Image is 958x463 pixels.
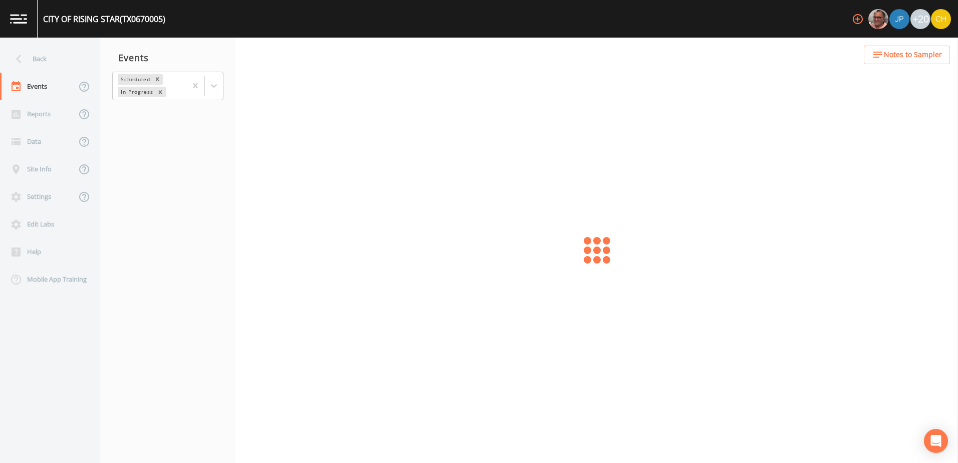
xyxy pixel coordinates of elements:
[152,74,163,85] div: Remove Scheduled
[118,74,152,85] div: Scheduled
[868,9,888,29] img: e2d790fa78825a4bb76dcb6ab311d44c
[931,9,951,29] img: c74b8b8b1c7a9d34f67c5e0ca157ed15
[884,49,942,61] span: Notes to Sampler
[868,9,889,29] div: Mike Franklin
[889,9,909,29] img: 41241ef155101aa6d92a04480b0d0000
[910,9,930,29] div: +20
[100,45,235,70] div: Events
[155,87,166,97] div: Remove In Progress
[889,9,910,29] div: Joshua gere Paul
[924,429,948,453] div: Open Intercom Messenger
[43,13,165,25] div: CITY OF RISING STAR (TX0670005)
[864,46,950,64] button: Notes to Sampler
[118,87,155,97] div: In Progress
[10,14,27,24] img: logo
